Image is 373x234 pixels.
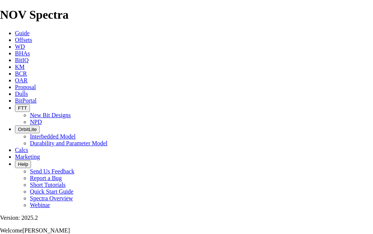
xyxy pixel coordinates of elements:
[15,84,36,90] a: Proposal
[15,43,25,50] a: WD
[18,105,27,111] span: FTT
[15,30,30,36] a: Guide
[15,104,30,112] button: FTT
[15,64,25,70] a: KM
[15,91,28,97] a: Dulls
[15,37,32,43] a: Offsets
[15,125,40,133] button: OrbitLite
[15,154,40,160] a: Marketing
[30,195,73,201] a: Spectra Overview
[30,112,71,118] a: New Bit Designs
[30,168,74,174] a: Send Us Feedback
[22,227,70,234] span: [PERSON_NAME]
[18,161,28,167] span: Help
[15,147,28,153] a: Calcs
[30,188,73,195] a: Quick Start Guide
[15,50,30,57] a: BHAs
[15,160,31,168] button: Help
[30,119,42,125] a: NPD
[30,182,66,188] a: Short Tutorials
[18,127,37,132] span: OrbitLite
[15,57,28,63] a: BitIQ
[30,133,75,140] a: Interbedded Model
[15,77,28,83] a: OAR
[15,97,37,104] a: BitPortal
[30,202,50,208] a: Webinar
[30,175,62,181] a: Report a Bug
[30,140,108,146] a: Durability and Parameter Model
[15,70,27,77] a: BCR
